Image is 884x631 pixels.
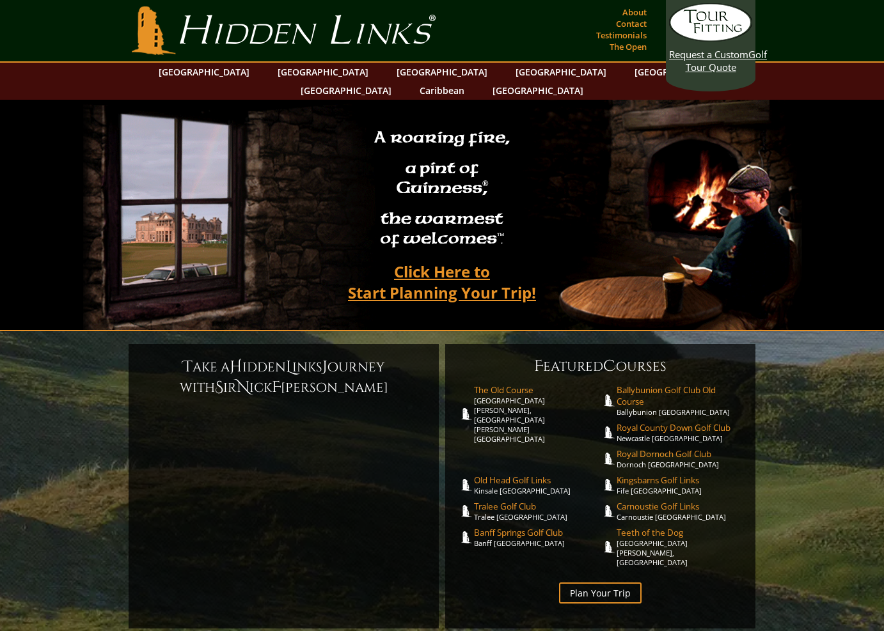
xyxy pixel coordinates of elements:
[458,356,743,377] h6: eatured ourses
[294,81,398,100] a: [GEOGRAPHIC_DATA]
[669,3,752,74] a: Request a CustomGolf Tour Quote
[509,63,613,81] a: [GEOGRAPHIC_DATA]
[617,474,743,486] span: Kingsbarns Golf Links
[617,422,743,433] span: Royal County Down Golf Club
[617,384,743,407] span: Ballybunion Golf Club Old Course
[322,357,328,377] span: J
[152,63,256,81] a: [GEOGRAPHIC_DATA]
[617,384,743,417] a: Ballybunion Golf Club Old CourseBallybunion [GEOGRAPHIC_DATA]
[606,38,650,56] a: The Open
[617,501,743,522] a: Carnoustie Golf LinksCarnoustie [GEOGRAPHIC_DATA]
[474,527,601,548] a: Banff Springs Golf ClubBanff [GEOGRAPHIC_DATA]
[474,501,601,512] span: Tralee Golf Club
[474,474,601,495] a: Old Head Golf LinksKinsale [GEOGRAPHIC_DATA]
[230,357,242,377] span: H
[237,377,249,398] span: N
[183,357,193,377] span: T
[617,501,743,512] span: Carnoustie Golf Links
[669,48,748,61] span: Request a Custom
[534,356,543,377] span: F
[559,582,642,604] a: Plan Your Trip
[486,81,590,100] a: [GEOGRAPHIC_DATA]
[335,256,549,308] a: Click Here toStart Planning Your Trip!
[474,474,601,486] span: Old Head Golf Links
[271,63,375,81] a: [GEOGRAPHIC_DATA]
[617,448,743,469] a: Royal Dornoch Golf ClubDornoch [GEOGRAPHIC_DATA]
[593,26,650,44] a: Testimonials
[617,422,743,443] a: Royal County Down Golf ClubNewcastle [GEOGRAPHIC_DATA]
[617,474,743,495] a: Kingsbarns Golf LinksFife [GEOGRAPHIC_DATA]
[474,384,601,396] span: The Old Course
[272,377,281,398] span: F
[613,15,650,33] a: Contact
[603,356,616,377] span: C
[628,63,732,81] a: [GEOGRAPHIC_DATA]
[141,357,426,398] h6: ake a idden inks ourney with ir ick [PERSON_NAME]
[366,122,518,256] h2: A roaring fire, a pint of Guinness , the warmest of welcomes™.
[617,448,743,460] span: Royal Dornoch Golf Club
[474,501,601,522] a: Tralee Golf ClubTralee [GEOGRAPHIC_DATA]
[390,63,494,81] a: [GEOGRAPHIC_DATA]
[413,81,471,100] a: Caribbean
[617,527,743,538] span: Teeth of the Dog
[619,3,650,21] a: About
[474,527,601,538] span: Banff Springs Golf Club
[215,377,223,398] span: S
[617,527,743,567] a: Teeth of the Dog[GEOGRAPHIC_DATA][PERSON_NAME], [GEOGRAPHIC_DATA]
[474,384,601,444] a: The Old Course[GEOGRAPHIC_DATA][PERSON_NAME], [GEOGRAPHIC_DATA][PERSON_NAME] [GEOGRAPHIC_DATA]
[286,357,292,377] span: L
